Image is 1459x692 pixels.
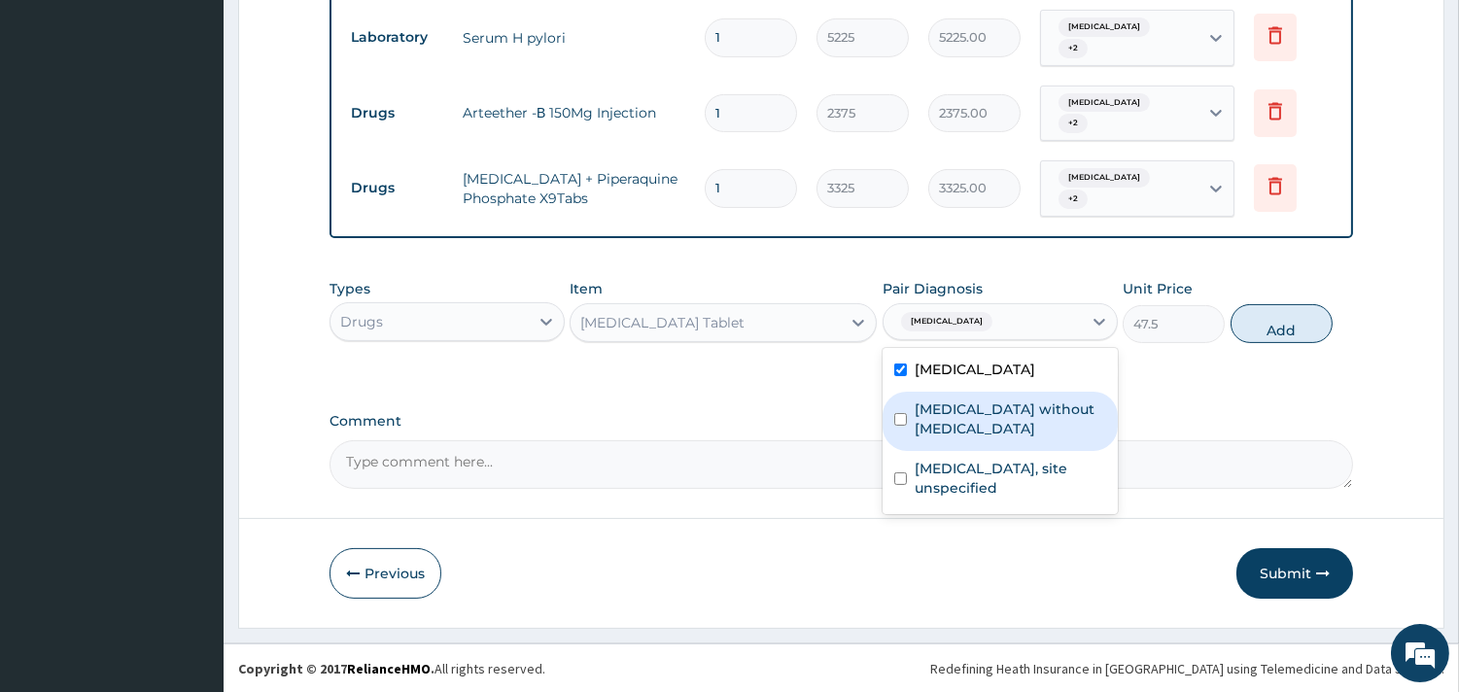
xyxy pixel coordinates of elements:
[1236,548,1353,599] button: Submit
[1059,168,1150,188] span: [MEDICAL_DATA]
[330,281,370,297] label: Types
[101,109,327,134] div: Chat with us now
[330,413,1353,430] label: Comment
[901,312,992,331] span: [MEDICAL_DATA]
[883,279,983,298] label: Pair Diagnosis
[453,159,695,218] td: [MEDICAL_DATA] + Piperaquine Phosphate X9Tabs
[347,660,431,677] a: RelianceHMO
[915,360,1035,379] label: [MEDICAL_DATA]
[341,19,453,55] td: Laboratory
[1059,39,1088,58] span: + 2
[238,660,434,677] strong: Copyright © 2017 .
[580,313,745,332] div: [MEDICAL_DATA] Tablet
[930,659,1444,678] div: Redefining Heath Insurance in [GEOGRAPHIC_DATA] using Telemedicine and Data Science!
[319,10,365,56] div: Minimize live chat window
[330,548,441,599] button: Previous
[10,474,370,542] textarea: Type your message and hit 'Enter'
[1123,279,1193,298] label: Unit Price
[453,18,695,57] td: Serum H pylori
[1059,93,1150,113] span: [MEDICAL_DATA]
[453,93,695,132] td: Arteether -Β 150Mg Injection
[570,279,603,298] label: Item
[1059,190,1088,209] span: + 2
[341,95,453,131] td: Drugs
[1231,304,1333,343] button: Add
[36,97,79,146] img: d_794563401_company_1708531726252_794563401
[341,170,453,206] td: Drugs
[340,312,383,331] div: Drugs
[113,217,268,413] span: We're online!
[1059,114,1088,133] span: + 2
[915,459,1106,498] label: [MEDICAL_DATA], site unspecified
[1059,17,1150,37] span: [MEDICAL_DATA]
[915,399,1106,438] label: [MEDICAL_DATA] without [MEDICAL_DATA]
